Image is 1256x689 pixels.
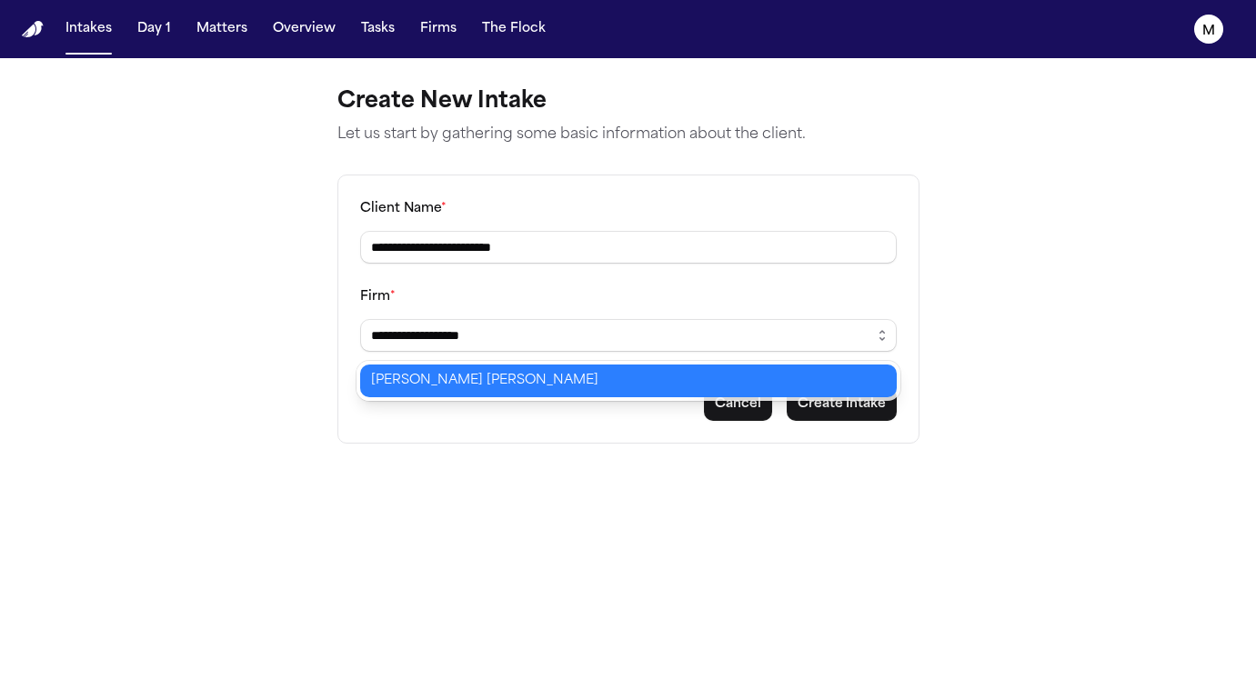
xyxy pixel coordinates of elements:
p: Let us start by gathering some basic information about the client. [337,124,919,145]
button: The Flock [475,13,553,45]
button: Intakes [58,13,119,45]
input: Select a firm [360,319,897,352]
label: Firm [360,290,396,304]
button: Day 1 [130,13,178,45]
button: Overview [266,13,343,45]
button: Tasks [354,13,402,45]
button: Cancel intake creation [704,388,772,421]
button: Create intake [787,388,897,421]
a: Home [22,21,44,38]
button: Firms [413,13,464,45]
h1: Create New Intake [337,87,919,116]
img: Finch Logo [22,21,44,38]
input: Client name [360,231,897,264]
button: Matters [189,13,255,45]
label: Client Name [360,202,447,215]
